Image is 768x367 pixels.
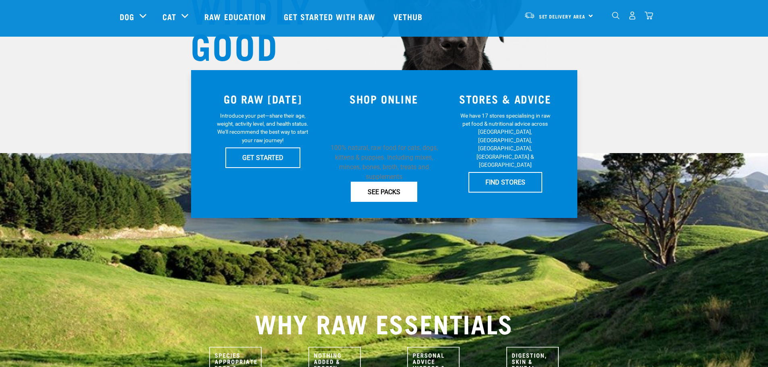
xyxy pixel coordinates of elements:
[645,11,653,20] img: home-icon@2x.png
[385,0,433,33] a: Vethub
[120,308,649,337] h2: WHY RAW ESSENTIALS
[328,143,440,182] p: 100% natural, raw food for cats, dogs, kittens & puppies. Including mixes, minces, bones, broth, ...
[524,12,535,19] img: van-moving.png
[162,10,176,23] a: Cat
[276,0,385,33] a: Get started with Raw
[539,15,586,18] span: Set Delivery Area
[207,93,319,105] h3: GO RAW [DATE]
[225,147,300,168] a: GET STARTED
[612,12,620,19] img: home-icon-1@2x.png
[120,10,134,23] a: Dog
[351,182,417,202] a: SEE PACKS
[628,11,637,20] img: user.png
[450,93,561,105] h3: STORES & ADVICE
[215,112,310,145] p: Introduce your pet—share their age, weight, activity level, and health status. We'll recommend th...
[458,112,553,169] p: We have 17 stores specialising in raw pet food & nutritional advice across [GEOGRAPHIC_DATA], [GE...
[468,172,542,192] a: FIND STORES
[328,93,440,105] h3: SHOP ONLINE
[196,0,275,33] a: Raw Education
